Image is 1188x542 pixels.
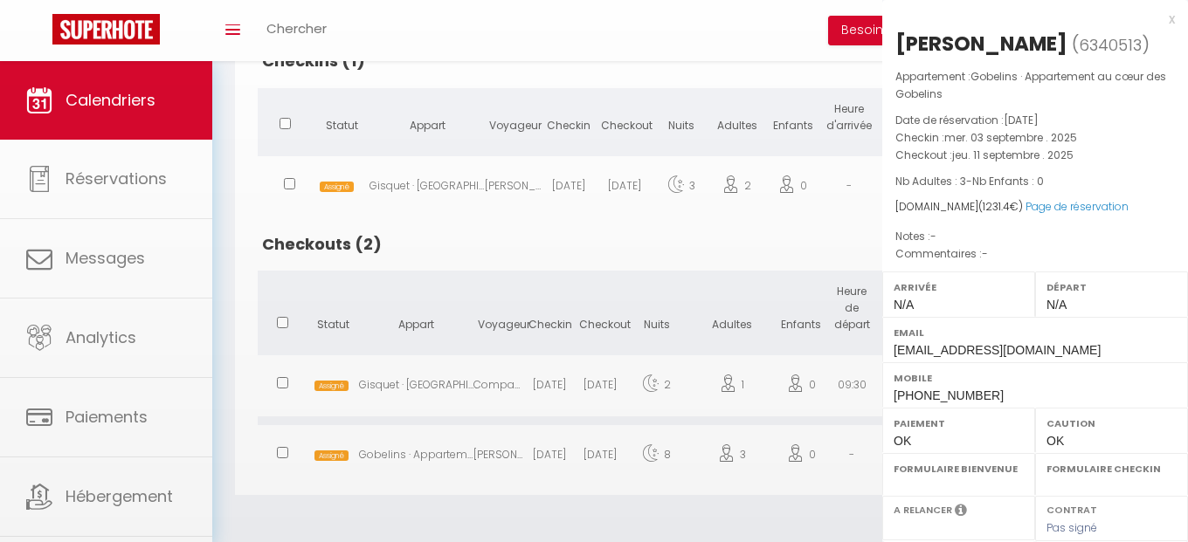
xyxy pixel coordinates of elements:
iframe: Chat [1114,463,1175,529]
span: OK [894,434,911,448]
p: Commentaires : [895,245,1175,263]
span: [PHONE_NUMBER] [894,388,1004,402]
label: Départ [1046,278,1177,296]
div: [PERSON_NAME] [895,30,1067,58]
span: [EMAIL_ADDRESS][DOMAIN_NAME] [894,343,1101,357]
label: A relancer [894,503,952,518]
span: Nb Adultes : 3 [895,174,966,189]
p: Checkout : [895,147,1175,164]
label: Contrat [1046,503,1097,514]
span: [DATE] [1004,113,1039,127]
span: - [982,246,988,261]
label: Paiement [894,415,1024,432]
div: [DOMAIN_NAME] [895,199,1175,216]
label: Formulaire Checkin [1046,460,1177,477]
a: Page de réservation [1026,199,1129,214]
span: N/A [1046,298,1067,312]
p: Appartement : [895,68,1175,103]
p: Notes : [895,228,1175,245]
span: 1231.4 [983,199,1010,214]
span: Pas signé [1046,520,1097,535]
span: jeu. 11 septembre . 2025 [952,148,1074,162]
span: 6340513 [1079,34,1142,56]
span: Nb Enfants : 0 [972,174,1044,189]
span: N/A [894,298,914,312]
label: Formulaire Bienvenue [894,460,1024,477]
div: x [882,9,1175,30]
span: ( €) [978,199,1023,214]
label: Arrivée [894,278,1024,296]
p: - [895,173,1175,190]
i: Sélectionner OUI si vous souhaiter envoyer les séquences de messages post-checkout [955,503,967,522]
span: - [930,229,936,244]
span: mer. 03 septembre . 2025 [944,130,1077,145]
span: OK [1046,434,1064,448]
p: Checkin : [895,129,1175,147]
p: Date de réservation : [895,112,1175,129]
span: Gobelins · Appartement au cœur des Gobelins [895,69,1166,101]
label: Caution [1046,415,1177,432]
span: ( ) [1072,32,1150,57]
label: Email [894,324,1177,341]
label: Mobile [894,369,1177,387]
